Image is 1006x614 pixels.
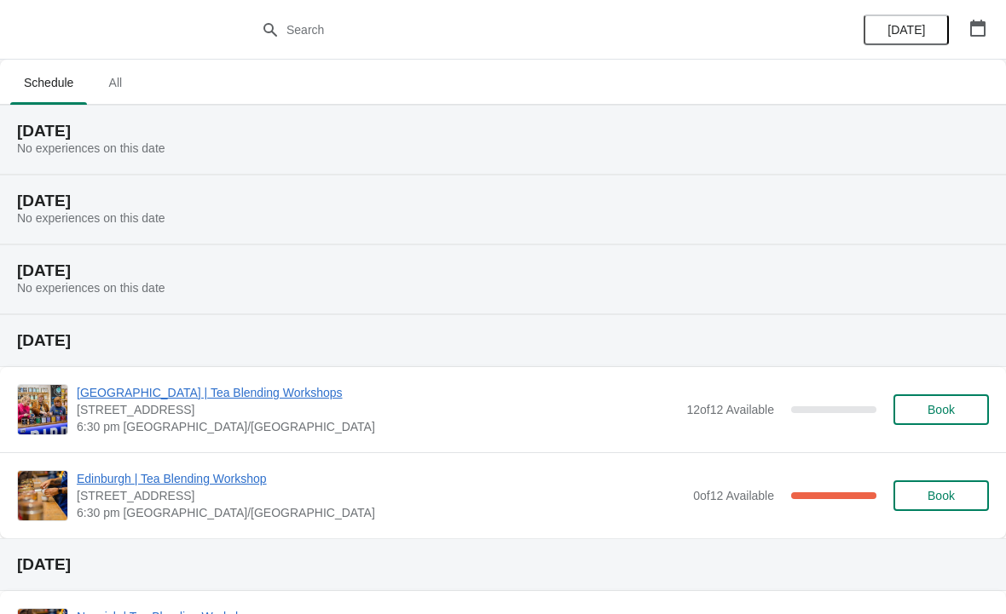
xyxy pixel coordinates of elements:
span: No experiences on this date [17,141,165,155]
span: No experiences on this date [17,211,165,225]
h2: [DATE] [17,262,989,279]
h2: [DATE] [17,556,989,573]
input: Search [286,14,754,45]
span: [GEOGRAPHIC_DATA] | Tea Blending Workshops [77,384,678,401]
span: Schedule [10,67,87,98]
span: All [94,67,136,98]
span: 12 of 12 Available [686,403,774,416]
span: [STREET_ADDRESS] [77,487,685,504]
h2: [DATE] [17,192,989,209]
h2: [DATE] [17,332,989,349]
button: Book [893,394,989,425]
button: Book [893,480,989,511]
span: [DATE] [887,23,925,37]
span: No experiences on this date [17,281,165,295]
img: Edinburgh | Tea Blending Workshop | 89 Rose Street, Edinburgh, EH2 3DT | 6:30 pm Europe/London [18,471,67,520]
img: Glasgow | Tea Blending Workshops | 215 Byres Road, Glasgow G12 8UD, UK | 6:30 pm Europe/London [18,385,67,434]
span: [STREET_ADDRESS] [77,401,678,418]
span: Book [928,489,955,502]
span: Edinburgh | Tea Blending Workshop [77,470,685,487]
h2: [DATE] [17,123,989,140]
span: 6:30 pm [GEOGRAPHIC_DATA]/[GEOGRAPHIC_DATA] [77,418,678,435]
span: Book [928,403,955,416]
span: 0 of 12 Available [693,489,774,502]
button: [DATE] [864,14,949,45]
span: 6:30 pm [GEOGRAPHIC_DATA]/[GEOGRAPHIC_DATA] [77,504,685,521]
